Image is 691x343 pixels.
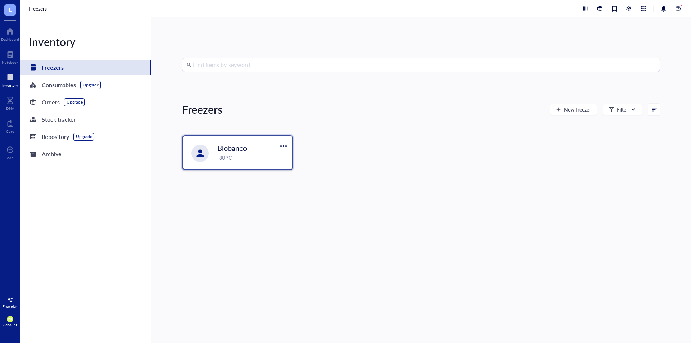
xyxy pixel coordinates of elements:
[42,97,60,107] div: Orders
[217,154,288,162] div: -80 °C
[9,5,12,14] span: L
[7,155,14,160] div: Add
[42,80,76,90] div: Consumables
[217,143,247,153] span: Biobanco
[550,104,597,115] button: New freezer
[20,130,151,144] a: RepositoryUpgrade
[1,26,19,41] a: Dashboard
[42,149,62,159] div: Archive
[42,114,76,125] div: Stock tracker
[564,107,591,112] span: New freezer
[617,105,628,113] div: Filter
[20,147,151,161] a: Archive
[6,95,14,110] a: DNA
[6,106,14,110] div: DNA
[2,60,18,64] div: Notebook
[42,63,64,73] div: Freezers
[20,112,151,127] a: Stock tracker
[20,78,151,92] a: ConsumablesUpgrade
[20,60,151,75] a: Freezers
[6,118,14,134] a: Core
[3,304,18,308] div: Free plan
[1,37,19,41] div: Dashboard
[2,49,18,64] a: Notebook
[20,95,151,109] a: OrdersUpgrade
[83,82,99,88] div: Upgrade
[42,132,69,142] div: Repository
[29,5,48,13] a: Freezers
[182,102,222,117] div: Freezers
[2,72,18,87] a: Inventory
[2,83,18,87] div: Inventory
[6,129,14,134] div: Core
[76,134,92,140] div: Upgrade
[3,322,17,327] div: Account
[20,35,151,49] div: Inventory
[8,318,12,321] span: DP
[67,99,83,105] div: Upgrade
